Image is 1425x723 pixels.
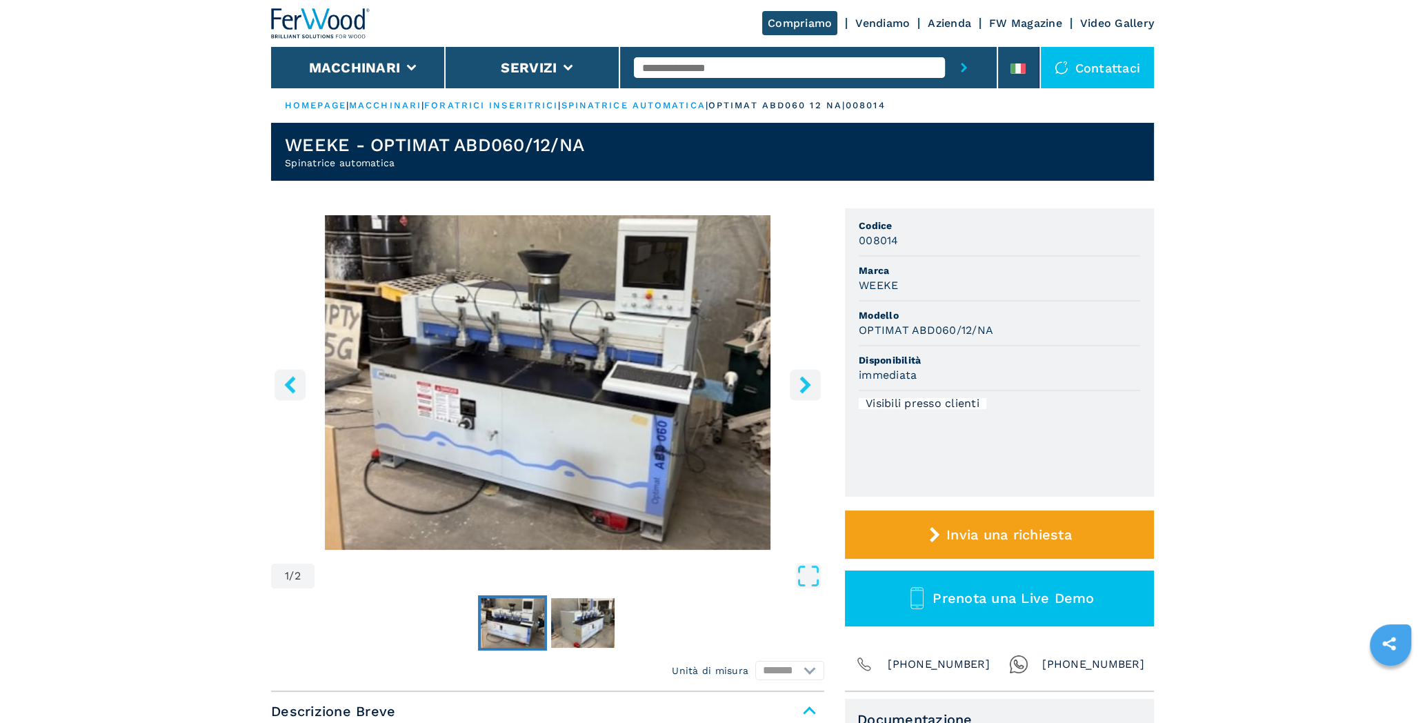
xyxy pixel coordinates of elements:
[859,277,898,293] h3: WEEKE
[790,369,821,400] button: right-button
[945,47,983,88] button: submit-button
[318,564,821,588] button: Open Fullscreen
[1042,655,1144,674] span: [PHONE_NUMBER]
[424,100,558,110] a: foratrici inseritrici
[859,322,993,338] h3: OPTIMAT ABD060/12/NA
[859,367,917,383] h3: immediata
[561,100,706,110] a: spinatrice automatica
[845,571,1154,626] button: Prenota una Live Demo
[706,100,708,110] span: |
[845,511,1154,559] button: Invia una richiesta
[762,11,837,35] a: Compriamo
[289,571,294,582] span: /
[855,655,874,674] img: Phone
[1366,661,1415,713] iframe: Chat
[1055,61,1068,75] img: Contattaci
[271,595,824,651] nav: Thumbnail Navigation
[859,232,899,248] h3: 008014
[859,219,1140,232] span: Codice
[859,353,1140,367] span: Disponibilità
[708,99,846,112] p: optimat abd060 12 na |
[421,100,424,110] span: |
[295,571,301,582] span: 2
[672,664,748,677] em: Unità di misura
[285,156,584,170] h2: Spinatrice automatica
[346,100,349,110] span: |
[933,590,1094,606] span: Prenota una Live Demo
[859,398,986,409] div: Visibili presso clienti
[275,369,306,400] button: left-button
[271,8,370,39] img: Ferwood
[888,655,990,674] span: [PHONE_NUMBER]
[1009,655,1028,674] img: Whatsapp
[1041,47,1155,88] div: Contattaci
[478,595,547,651] button: Go to Slide 1
[859,264,1140,277] span: Marca
[501,59,557,76] button: Servizi
[271,215,824,550] div: Go to Slide 1
[285,571,289,582] span: 1
[271,215,824,550] img: Spinatrice automatica WEEKE OPTIMAT ABD060/12/NA
[989,17,1062,30] a: FW Magazine
[548,595,617,651] button: Go to Slide 2
[859,308,1140,322] span: Modello
[349,100,421,110] a: macchinari
[946,526,1072,543] span: Invia una richiesta
[309,59,401,76] button: Macchinari
[928,17,971,30] a: Azienda
[285,100,346,110] a: HOMEPAGE
[285,134,584,156] h1: WEEKE - OPTIMAT ABD060/12/NA
[1080,17,1154,30] a: Video Gallery
[551,598,615,648] img: ffc6b232e3f5a482a37563e9ab35899b
[558,100,561,110] span: |
[481,598,544,648] img: 877fc86274751c1ba56108a33d03fe28
[1372,626,1406,661] a: sharethis
[846,99,886,112] p: 008014
[855,17,910,30] a: Vendiamo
